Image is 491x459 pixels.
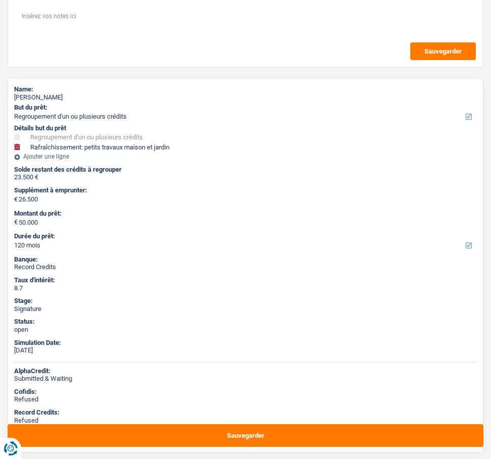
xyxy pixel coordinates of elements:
[14,297,477,305] div: Stage:
[14,256,477,264] div: Banque:
[410,42,476,60] button: Sauvegarder
[14,395,477,403] div: Refused
[14,124,477,132] div: Détails but du prêt
[14,153,477,160] div: Ajouter une ligne
[14,276,477,284] div: Taux d'intérêt:
[424,48,462,55] span: Sauvegarder
[14,388,477,396] div: Cofidis:
[14,417,477,425] div: Refused
[14,409,477,417] div: Record Credits:
[14,367,477,375] div: AlphaCredit:
[14,375,477,383] div: Submitted & Waiting
[14,173,477,181] div: 23.500 €
[14,339,477,347] div: Simulation Date:
[14,210,475,218] label: Montant du prêt:
[8,424,483,447] button: Sauvegarder
[14,104,475,112] label: But du prêt:
[14,232,475,240] label: Durée du prêt:
[14,166,477,174] div: Solde restant des crédits à regrouper
[14,305,477,313] div: Signature
[14,263,477,271] div: Record Credits
[14,93,477,101] div: [PERSON_NAME]
[14,218,18,226] span: €
[14,284,477,292] div: 8.7
[14,318,477,326] div: Status:
[14,326,477,334] div: open
[14,195,18,203] span: €
[14,186,475,194] label: Supplément à emprunter:
[14,85,477,93] div: Name:
[14,346,477,354] div: [DATE]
